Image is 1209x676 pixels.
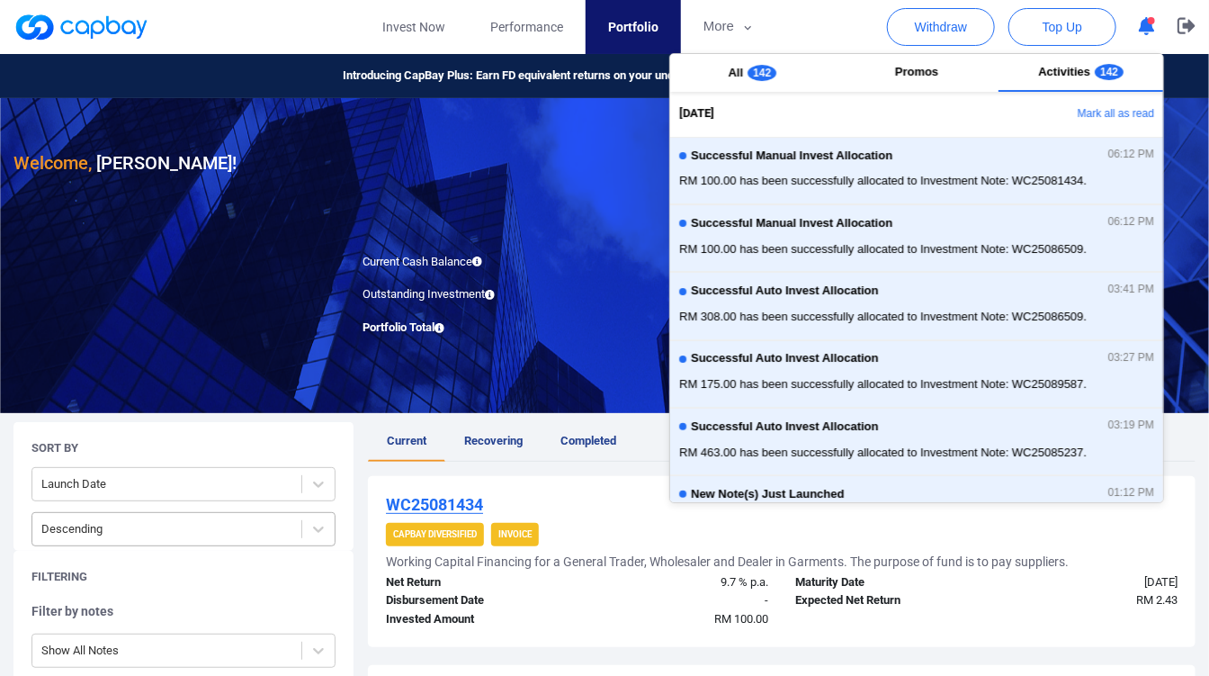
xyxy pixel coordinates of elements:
[578,591,782,610] div: -
[1108,419,1154,432] span: 03:19 PM
[670,340,1163,408] button: Successful Auto Invest Allocation03:27 PMRM 175.00 has been successfully allocated to Investment ...
[372,610,577,629] div: Invested Amount
[490,17,563,37] span: Performance
[393,529,477,539] strong: CapBay Diversified
[835,54,999,92] button: Promos
[670,272,1163,339] button: Successful Auto Invest Allocation03:41 PMRM 308.00 has been successfully allocated to Investment ...
[679,240,1154,258] span: RM 100.00 has been successfully allocated to Investment Note: WC25086509.
[987,573,1191,592] div: [DATE]
[1095,64,1124,80] span: 142
[670,54,835,92] button: All142
[1108,352,1154,365] span: 03:27 PM
[560,434,616,447] span: Completed
[349,253,604,272] div: Current Cash Balance
[13,149,237,177] h3: [PERSON_NAME] !
[1038,65,1090,78] span: Activities
[670,408,1163,475] button: Successful Auto Invest Allocation03:19 PMRM 463.00 has been successfully allocated to Investment ...
[372,591,577,610] div: Disbursement Date
[1108,149,1154,161] span: 06:12 PM
[31,569,87,585] h5: Filtering
[1108,216,1154,229] span: 06:12 PM
[464,434,523,447] span: Recovering
[999,54,1163,92] button: Activities142
[970,99,1163,130] button: Mark all as read
[387,434,426,447] span: Current
[782,591,986,610] div: Expected Net Return
[1136,593,1178,607] span: RM 2.43
[887,8,995,46] button: Withdraw
[1108,284,1154,296] span: 03:41 PM
[691,420,879,434] span: Successful Auto Invest Allocation
[13,152,92,174] span: Welcome,
[691,149,892,163] span: Successful Manual Invest Allocation
[1043,18,1082,36] span: Top Up
[386,554,1069,570] h5: Working Capital Financing for a General Trader, Wholesaler and Dealer in Garments. The purpose of...
[1008,8,1116,46] button: Top Up
[670,204,1163,272] button: Successful Manual Invest Allocation06:12 PMRM 100.00 has been successfully allocated to Investmen...
[679,172,1154,190] span: RM 100.00 has been successfully allocated to Investment Note: WC25081434.
[691,352,879,365] span: Successful Auto Invest Allocation
[679,308,1154,326] span: RM 308.00 has been successfully allocated to Investment Note: WC25086509.
[679,444,1154,462] span: RM 463.00 has been successfully allocated to Investment Note: WC25085237.
[691,217,892,230] span: Successful Manual Invest Allocation
[31,603,336,619] h5: Filter by notes
[679,104,714,123] span: [DATE]
[691,488,844,501] span: New Note(s) Just Launched
[498,529,532,539] strong: Invoice
[895,65,938,78] span: Promos
[349,285,604,304] div: Outstanding Investment
[691,284,879,298] span: Successful Auto Invest Allocation
[608,17,658,37] span: Portfolio
[386,495,483,514] u: WC25081434
[31,440,78,456] h5: Sort By
[349,319,604,338] div: Portfolio Total
[343,67,747,86] span: Introducing CapBay Plus: Earn FD equivalent returns on your undeployed cash.
[782,573,986,592] div: Maturity Date
[578,573,782,592] div: 9.7 % p.a.
[670,475,1163,543] button: New Note(s) Just Launched01:12 PMHi, we have just launched some new opportunities.
[372,573,577,592] div: Net Return
[1108,487,1154,500] span: 01:12 PM
[679,375,1154,393] span: RM 175.00 has been successfully allocated to Investment Note: WC25089587.
[714,612,768,626] span: RM 100.00
[748,65,776,81] span: 142
[729,66,744,79] span: All
[670,137,1163,204] button: Successful Manual Invest Allocation06:12 PMRM 100.00 has been successfully allocated to Investmen...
